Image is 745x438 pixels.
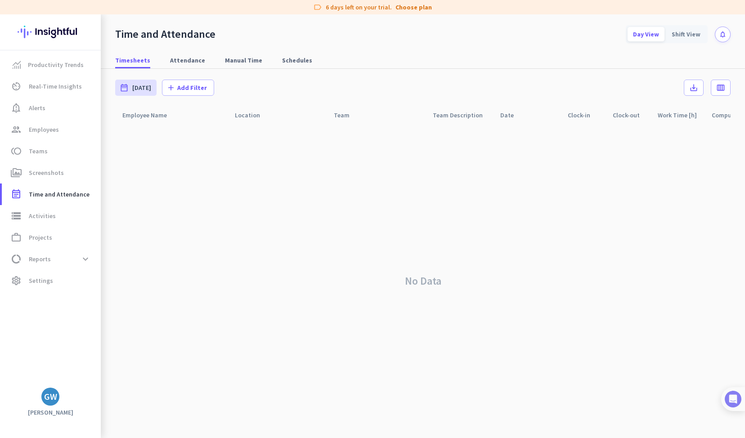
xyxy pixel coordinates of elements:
[715,27,731,42] button: notifications
[177,83,207,92] span: Add Filter
[45,281,90,317] button: Messages
[162,80,214,96] button: addAdd Filter
[11,81,22,92] i: av_timer
[313,3,322,12] i: label
[96,14,114,32] img: Profile image for Marija
[719,31,727,38] i: notifications
[2,97,101,119] a: notification_importantAlerts
[11,210,22,221] i: storage
[716,83,725,92] i: calendar_view_week
[12,303,32,309] span: Home
[395,3,432,12] a: Choose plan
[105,303,120,309] span: Help
[2,270,101,291] a: settingsSettings
[11,232,22,243] i: work_outline
[29,254,51,264] span: Reports
[2,54,101,76] a: menu-itemProductivity Trends
[18,94,162,110] p: How can we help?
[11,146,22,156] i: toll
[113,14,131,32] div: Profile image for Anastasia
[90,281,135,317] button: Help
[2,76,101,97] a: av_timerReal-Time Insights
[658,109,705,121] div: Work Time [h]
[9,259,171,294] div: Send us a messageWe'll be back online [DATE]
[18,267,150,277] div: Send us a message
[18,18,78,31] img: logo
[29,275,53,286] span: Settings
[115,107,228,124] div: Employee Name
[327,107,426,124] div: Team
[29,124,59,135] span: Employees
[18,130,73,139] span: Search for help
[29,146,48,156] span: Teams
[130,14,148,32] div: Profile image for Vladimir
[2,162,101,183] a: perm_mediaScreenshots
[120,83,129,92] i: date_range
[52,303,83,309] span: Messages
[711,80,731,96] button: calendar_view_week
[170,56,205,65] span: Attendance
[166,83,175,92] i: add
[11,254,22,264] i: data_usage
[18,150,151,160] div: How to Uninstall Insightful
[115,27,215,41] div: Time and Attendance
[2,183,101,205] a: event_noteTime and Attendance
[149,303,166,309] span: Tasks
[18,193,151,212] div: Manual Installation of Insightful on macOS
[426,107,493,124] div: Team Description
[13,125,167,143] button: Search for help
[13,147,167,163] div: How to Uninstall Insightful
[2,248,101,270] a: data_usageReportsexpand_more
[606,107,651,124] div: Clock-out
[666,27,706,41] div: Shift View
[29,81,82,92] span: Real-Time Insights
[2,140,101,162] a: tollTeams
[115,124,731,438] div: No Data
[135,281,180,317] button: Tasks
[11,189,22,200] i: event_note
[282,56,312,65] span: Schedules
[13,163,167,189] div: Insightful App Installation: Add Employees and Devices
[13,61,21,69] img: menu-item
[2,205,101,227] a: storageActivities
[29,210,56,221] span: Activities
[29,167,64,178] span: Screenshots
[29,232,52,243] span: Projects
[115,56,150,65] span: Timesheets
[155,14,171,31] div: Close
[18,167,151,186] div: Insightful App Installation: Add Employees and Devices
[689,83,698,92] i: save_alt
[18,64,162,94] p: Hi [PERSON_NAME] 👋
[29,189,90,200] span: Time and Attendance
[2,119,101,140] a: groupEmployees
[13,215,167,251] div: Insightful Onboarding Guide and Installation Instructions for Personal Computer Users
[18,14,83,49] img: Insightful logo
[628,27,664,41] div: Day View
[13,189,167,215] div: Manual Installation of Insightful on macOS
[28,59,84,70] span: Productivity Trends
[132,83,151,92] span: [DATE]
[77,251,94,267] button: expand_more
[500,109,525,121] div: Date
[2,227,101,248] a: work_outlineProjects
[11,124,22,135] i: group
[228,107,327,124] div: Location
[725,391,741,407] img: Intercom Logo
[18,277,150,286] div: We'll be back online [DATE]
[11,103,22,113] i: notification_important
[225,56,262,65] span: Manual Time
[29,103,45,113] span: Alerts
[18,219,151,247] div: Insightful Onboarding Guide and Installation Instructions for Personal Computer Users
[684,80,704,96] button: save_alt
[568,109,601,121] div: Clock-in
[44,392,57,401] div: GW
[11,167,22,178] i: perm_media
[11,275,22,286] i: settings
